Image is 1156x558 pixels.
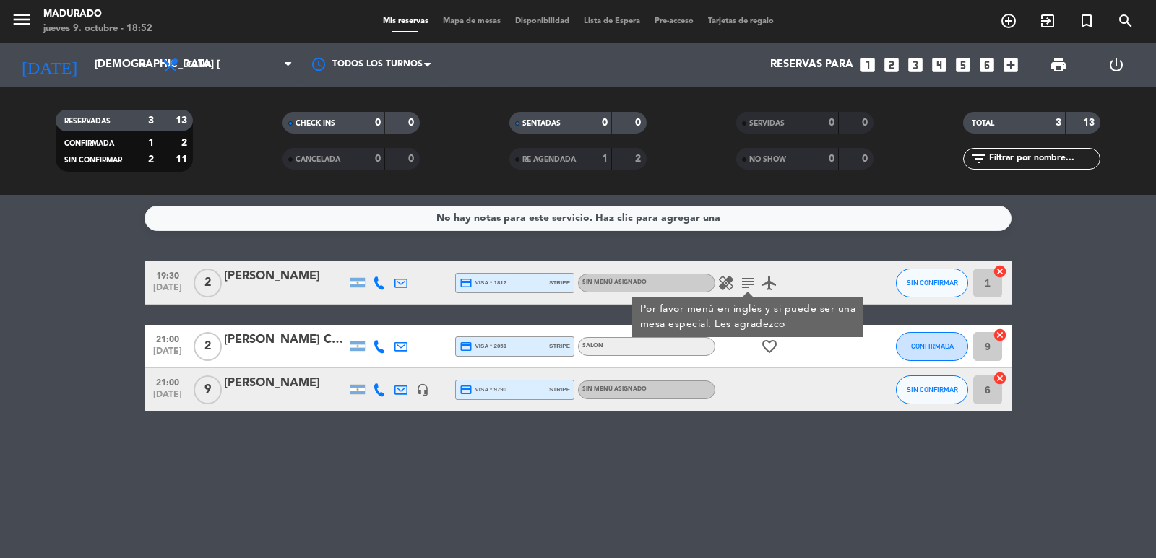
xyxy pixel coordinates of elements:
[416,383,429,396] i: headset_mic
[460,340,473,353] i: credit_card
[582,279,647,285] span: Sin menú asignado
[376,17,436,25] span: Mis reservas
[1056,118,1061,128] strong: 3
[150,283,186,300] span: [DATE]
[993,264,1007,279] i: cancel
[647,17,701,25] span: Pre-acceso
[906,56,925,74] i: looks_3
[375,154,381,164] strong: 0
[978,56,996,74] i: looks_6
[770,58,853,71] span: Reservas para
[954,56,972,74] i: looks_5
[549,278,570,287] span: stripe
[43,22,152,36] div: jueves 9. octubre - 18:52
[194,332,222,361] span: 2
[862,118,871,128] strong: 0
[43,7,152,22] div: Madurado
[508,17,577,25] span: Disponibilidad
[930,56,949,74] i: looks_4
[993,328,1007,342] i: cancel
[549,341,570,351] span: stripe
[761,338,778,355] i: favorite_border
[635,154,644,164] strong: 2
[582,343,603,349] span: SALON
[988,151,1100,167] input: Filtrar por nombre...
[148,154,154,165] strong: 2
[739,274,756,292] i: subject
[460,383,506,396] span: visa * 9790
[717,274,735,292] i: healing
[1117,12,1134,30] i: search
[749,156,786,163] span: NO SHOW
[148,138,154,148] strong: 1
[11,49,87,81] i: [DATE]
[134,56,152,74] i: arrow_drop_down
[640,302,856,332] div: Por favor menú en inglés y si puede ser una mesa especial. Les agradezco
[296,120,335,127] span: CHECK INS
[194,269,222,297] span: 2
[858,56,877,74] i: looks_one
[194,375,222,404] span: 9
[460,276,473,289] i: credit_card
[150,373,186,390] span: 21:00
[436,210,720,227] div: No hay notas para este servicio. Haz clic para agregar una
[150,266,186,283] span: 19:30
[1106,9,1145,33] span: BUSCAR
[882,56,901,74] i: looks_two
[970,150,988,167] i: filter_list
[761,274,778,292] i: airplanemode_active
[408,118,417,128] strong: 0
[224,267,347,286] div: [PERSON_NAME]
[460,383,473,396] i: credit_card
[224,374,347,393] div: [PERSON_NAME]
[701,17,781,25] span: Tarjetas de regalo
[522,156,576,163] span: RE AGENDADA
[862,154,871,164] strong: 0
[11,9,33,35] button: menu
[829,154,834,164] strong: 0
[148,115,154,126] strong: 3
[602,154,608,164] strong: 1
[1039,12,1056,30] i: exit_to_app
[408,154,417,164] strong: 0
[150,390,186,406] span: [DATE]
[1000,12,1017,30] i: add_circle_outline
[972,120,994,127] span: TOTAL
[896,269,968,297] button: SIN CONFIRMAR
[176,154,190,165] strong: 11
[176,115,190,126] strong: 13
[64,157,122,164] span: SIN CONFIRMAR
[1001,56,1020,74] i: add_box
[1083,118,1097,128] strong: 13
[911,342,954,350] span: CONFIRMADA
[1078,12,1095,30] i: turned_in_not
[1108,56,1125,74] i: power_settings_new
[1067,9,1106,33] span: Reserva especial
[375,118,381,128] strong: 0
[64,140,114,147] span: CONFIRMADA
[1028,9,1067,33] span: WALK IN
[296,156,340,163] span: CANCELADA
[436,17,508,25] span: Mapa de mesas
[829,118,834,128] strong: 0
[577,17,647,25] span: Lista de Espera
[993,371,1007,385] i: cancel
[549,385,570,394] span: stripe
[896,375,968,404] button: SIN CONFIRMAR
[1050,56,1067,74] span: print
[150,346,186,363] span: [DATE]
[602,118,608,128] strong: 0
[1087,43,1145,87] div: LOG OUT
[582,386,647,392] span: Sin menú asignado
[186,60,212,70] span: Cena
[907,385,958,393] span: SIN CONFIRMAR
[907,279,958,287] span: SIN CONFIRMAR
[896,332,968,361] button: CONFIRMADA
[522,120,561,127] span: SENTADAS
[64,118,111,125] span: RESERVADAS
[460,340,506,353] span: visa * 2051
[150,330,186,346] span: 21:00
[181,138,190,148] strong: 2
[749,120,785,127] span: SERVIDAS
[11,9,33,30] i: menu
